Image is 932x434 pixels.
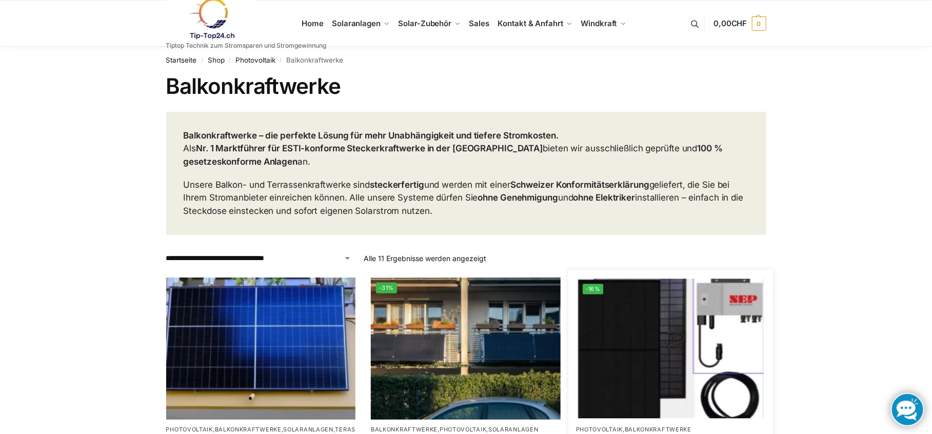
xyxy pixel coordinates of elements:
a: Photovoltaik [576,426,623,433]
a: Balkonkraftwerke [371,426,438,433]
span: CHF [731,18,747,28]
span: Sales [469,18,490,28]
strong: Schweizer Konformitätserklärung [510,180,649,190]
span: Kontakt & Anfahrt [498,18,563,28]
span: Windkraft [581,18,617,28]
a: -31%2 Balkonkraftwerke [371,278,561,420]
a: Solar-Zubehör [394,1,465,47]
a: Sales [465,1,493,47]
a: Windkraft [577,1,630,47]
p: Alle 11 Ergebnisse werden angezeigt [364,253,486,264]
a: Startseite [166,56,197,64]
a: Photovoltaik [166,426,213,433]
p: , [576,426,766,433]
a: 0,00CHF 0 [713,8,766,39]
p: Als bieten wir ausschließlich geprüfte und an. [184,129,749,169]
a: -16%Bificiales Hochleistungsmodul [578,279,764,419]
a: Solaranlagen [328,1,394,47]
span: Solaranlagen [332,18,381,28]
a: Balkonkraftwerke [215,426,282,433]
select: Shop-Reihenfolge [166,251,351,265]
span: / [197,56,208,65]
p: , , [371,426,561,433]
a: Shop [208,56,225,64]
a: Solaranlagen [488,426,538,433]
strong: ohne Genehmigung [478,192,558,203]
span: 0 [752,16,766,31]
span: / [275,56,286,65]
nav: Breadcrumb [166,47,766,73]
strong: 100 % gesetzeskonforme Anlagen [184,143,723,167]
a: Kontakt & Anfahrt [493,1,577,47]
span: / [225,56,235,65]
img: 2 Balkonkraftwerke [371,278,561,420]
strong: Balkonkraftwerke – die perfekte Lösung für mehr Unabhängigkeit und tiefere Stromkosten. [184,130,559,141]
p: Tiptop Technik zum Stromsparen und Stromgewinnung [166,43,327,49]
a: Photovoltaik [440,426,486,433]
a: Solaranlagen [284,426,333,433]
span: Solar-Zubehör [399,18,452,28]
strong: ohne Elektriker [573,192,636,203]
img: Solaranlage für den kleinen Balkon [166,278,356,420]
h1: Balkonkraftwerke [166,73,766,99]
span: 0,00 [713,18,747,28]
strong: steckerfertig [370,180,424,190]
a: Photovoltaik [235,56,275,64]
img: Bificiales Hochleistungsmodul [578,279,764,419]
a: Balkonkraftwerke [625,426,691,433]
strong: Nr. 1 Marktführer für ESTI-konforme Steckerkraftwerke in der [GEOGRAPHIC_DATA] [196,143,543,153]
p: Unsere Balkon- und Terrassenkraftwerke sind und werden mit einer geliefert, die Sie bei Ihrem Str... [184,179,749,218]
